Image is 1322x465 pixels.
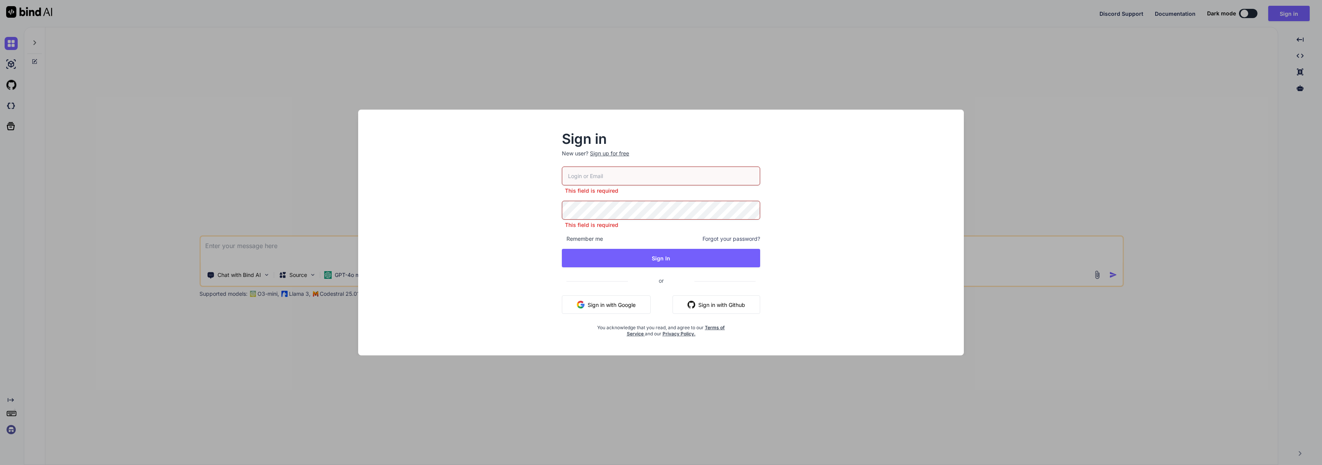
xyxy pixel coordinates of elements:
input: Login or Email [562,167,760,185]
img: google [577,301,585,308]
p: New user? [562,150,760,167]
img: github [688,301,695,308]
div: You acknowledge that you read, and agree to our and our [595,320,727,337]
button: Sign In [562,249,760,267]
span: or [628,271,694,290]
span: Remember me [562,235,603,243]
p: This field is required [562,221,760,229]
button: Sign in with Github [673,295,760,314]
button: Sign in with Google [562,295,651,314]
p: This field is required [562,187,760,195]
span: Forgot your password? [703,235,760,243]
a: Terms of Service [627,325,725,337]
div: Sign up for free [590,150,629,157]
h2: Sign in [562,133,760,145]
a: Privacy Policy. [663,331,696,337]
